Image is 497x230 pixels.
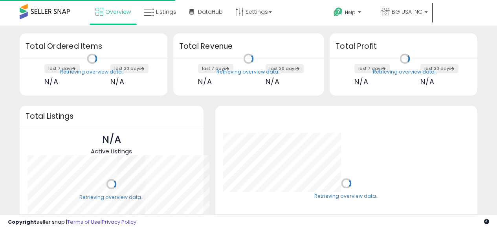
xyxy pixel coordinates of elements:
[392,8,422,16] span: BG USA INC
[60,68,124,75] div: Retrieving overview data..
[373,68,437,75] div: Retrieving overview data..
[8,219,136,226] div: seller snap | |
[345,9,356,16] span: Help
[216,68,281,75] div: Retrieving overview data..
[314,193,378,200] div: Retrieving overview data..
[156,8,176,16] span: Listings
[79,194,143,201] div: Retrieving overview data..
[327,1,374,26] a: Help
[198,8,223,16] span: DataHub
[8,218,37,226] strong: Copyright
[333,7,343,17] i: Get Help
[105,8,131,16] span: Overview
